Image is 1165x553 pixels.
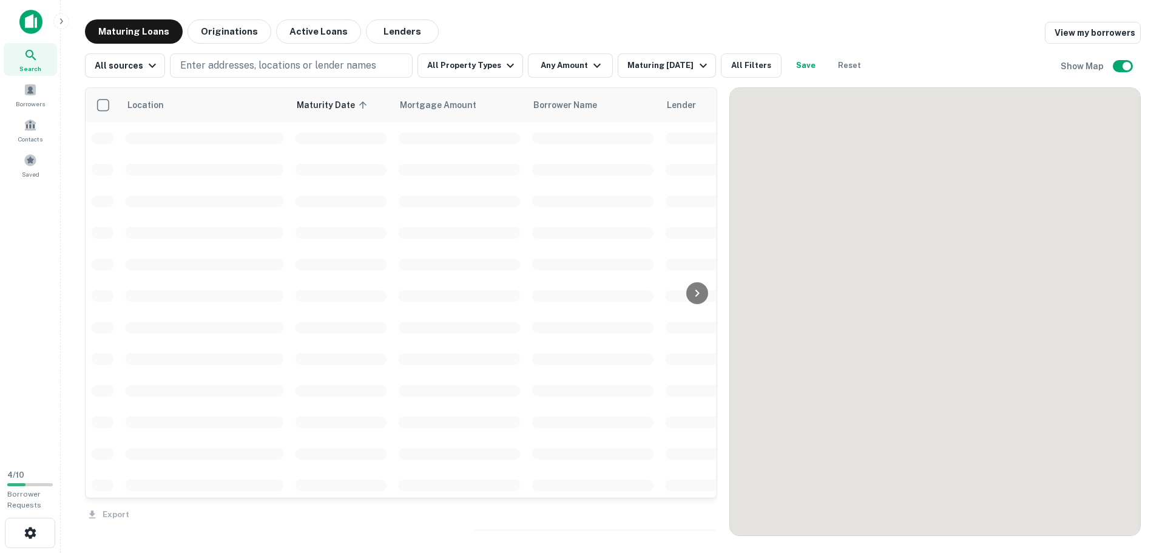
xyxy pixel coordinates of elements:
[95,58,160,73] div: All sources
[4,43,57,76] a: Search
[85,53,165,78] button: All sources
[19,10,42,34] img: capitalize-icon.png
[721,53,782,78] button: All Filters
[297,98,371,112] span: Maturity Date
[22,169,39,179] span: Saved
[533,98,597,112] span: Borrower Name
[276,19,361,44] button: Active Loans
[627,58,710,73] div: Maturing [DATE]
[393,88,526,122] th: Mortgage Amount
[170,53,413,78] button: Enter addresses, locations or lender names
[127,98,164,112] span: Location
[4,78,57,111] a: Borrowers
[16,99,45,109] span: Borrowers
[618,53,715,78] button: Maturing [DATE]
[786,53,825,78] button: Save your search to get updates of matches that match your search criteria.
[4,114,57,146] a: Contacts
[1045,22,1141,44] a: View my borrowers
[1104,456,1165,514] iframe: Chat Widget
[7,470,24,480] span: 4 / 10
[667,98,696,112] span: Lender
[400,98,492,112] span: Mortgage Amount
[366,19,439,44] button: Lenders
[187,19,271,44] button: Originations
[1061,59,1106,73] h6: Show Map
[289,88,393,122] th: Maturity Date
[526,88,660,122] th: Borrower Name
[180,58,376,73] p: Enter addresses, locations or lender names
[417,53,523,78] button: All Property Types
[830,53,869,78] button: Reset
[85,19,183,44] button: Maturing Loans
[528,53,613,78] button: Any Amount
[18,134,42,144] span: Contacts
[7,490,41,509] span: Borrower Requests
[4,149,57,182] a: Saved
[120,88,289,122] th: Location
[660,88,854,122] th: Lender
[730,88,1140,535] div: 0 0
[19,64,41,73] span: Search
